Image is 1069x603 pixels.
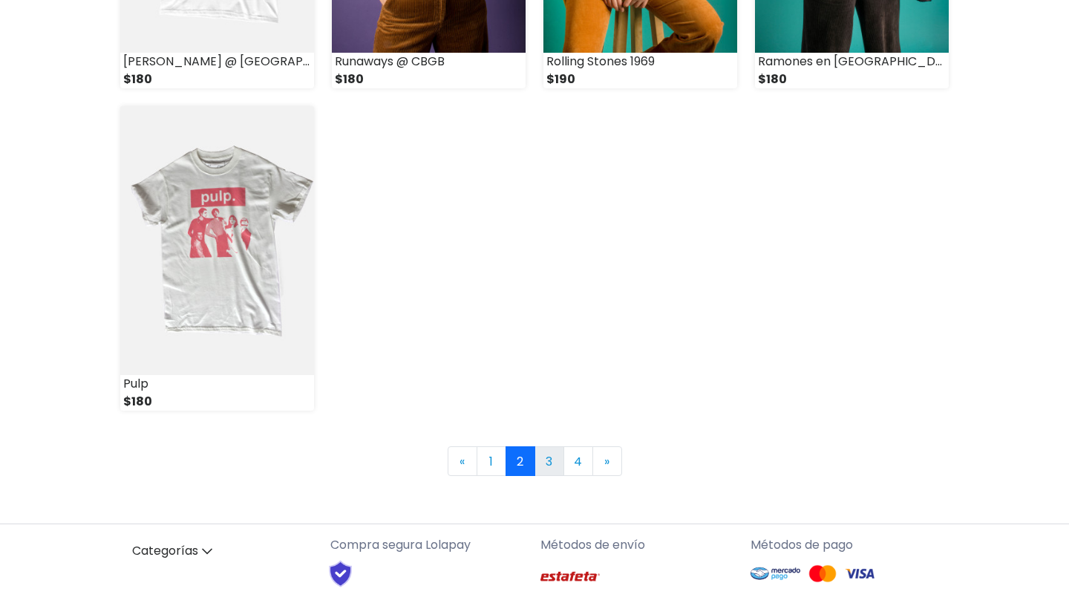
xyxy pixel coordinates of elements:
[120,446,949,476] nav: Page navigation
[534,446,564,476] a: 3
[755,53,949,71] div: Ramones en [GEOGRAPHIC_DATA]
[808,564,837,583] img: Mastercard Logo
[120,106,314,375] img: small_1733612485784.jpeg
[845,564,875,583] img: Visa Logo
[330,536,529,554] p: Compra segura Lolapay
[120,71,314,88] div: $180
[120,536,318,567] a: Categorías
[751,560,800,588] img: Mercado Pago Logo
[540,536,739,554] p: Métodos de envío
[460,453,465,470] span: «
[751,536,949,554] p: Métodos de pago
[755,71,949,88] div: $180
[120,393,314,411] div: $180
[543,53,737,71] div: Rolling Stones 1969
[316,560,365,588] img: Shield Logo
[448,446,477,476] a: Previous
[563,446,593,476] a: 4
[592,446,622,476] a: Next
[120,53,314,71] div: [PERSON_NAME] @ [GEOGRAPHIC_DATA]
[543,71,737,88] div: $190
[604,453,609,470] span: »
[506,446,535,476] a: 2
[332,53,526,71] div: Runaways @ CBGB
[120,106,314,411] a: Pulp $180
[332,71,526,88] div: $180
[540,560,600,593] img: Estafeta Logo
[477,446,506,476] a: 1
[120,375,314,393] div: Pulp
